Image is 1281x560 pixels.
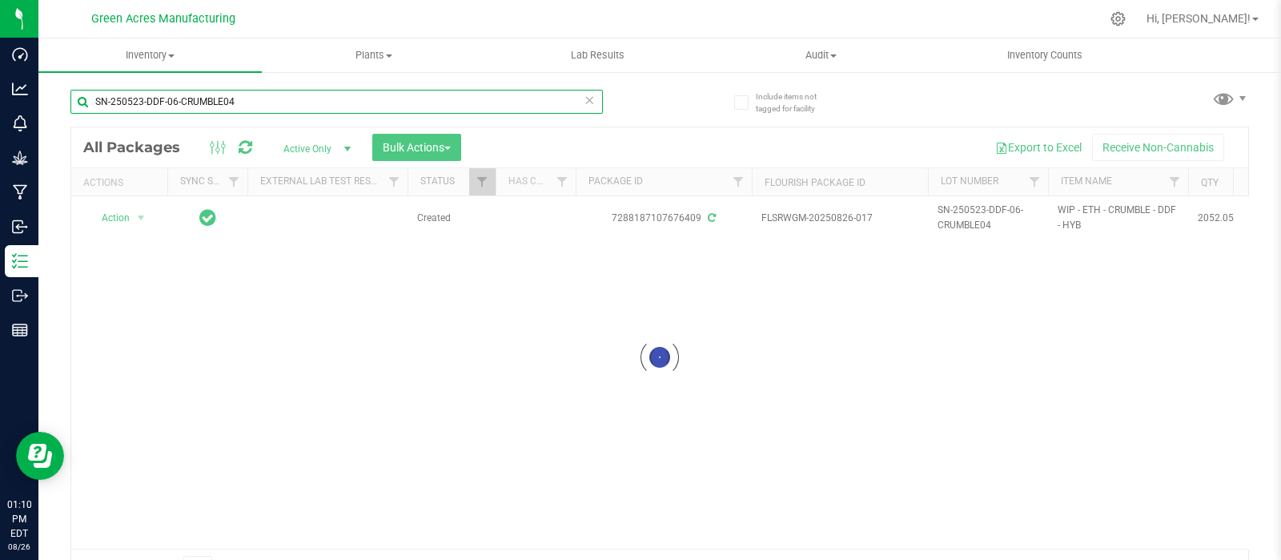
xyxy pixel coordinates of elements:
a: Lab Results [486,38,709,72]
inline-svg: Monitoring [12,115,28,131]
inline-svg: Analytics [12,81,28,97]
span: Plants [263,48,484,62]
span: Include items not tagged for facility [756,91,836,115]
inline-svg: Outbound [12,288,28,304]
div: Manage settings [1108,11,1128,26]
p: 08/26 [7,541,31,553]
span: Inventory Counts [986,48,1104,62]
a: Inventory Counts [933,38,1156,72]
inline-svg: Grow [12,150,28,166]
span: Lab Results [549,48,646,62]
span: Green Acres Manufacturing [91,12,235,26]
inline-svg: Inbound [12,219,28,235]
p: 01:10 PM EDT [7,498,31,541]
span: Audit [710,48,932,62]
span: Hi, [PERSON_NAME]! [1146,12,1251,25]
inline-svg: Manufacturing [12,184,28,200]
span: Clear [584,90,595,111]
a: Inventory [38,38,262,72]
inline-svg: Reports [12,322,28,338]
inline-svg: Inventory [12,253,28,269]
iframe: Resource center [16,432,64,480]
input: Search Package ID, Item Name, SKU, Lot or Part Number... [70,90,603,114]
a: Plants [262,38,485,72]
a: Audit [709,38,933,72]
inline-svg: Dashboard [12,46,28,62]
span: Inventory [38,48,262,62]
